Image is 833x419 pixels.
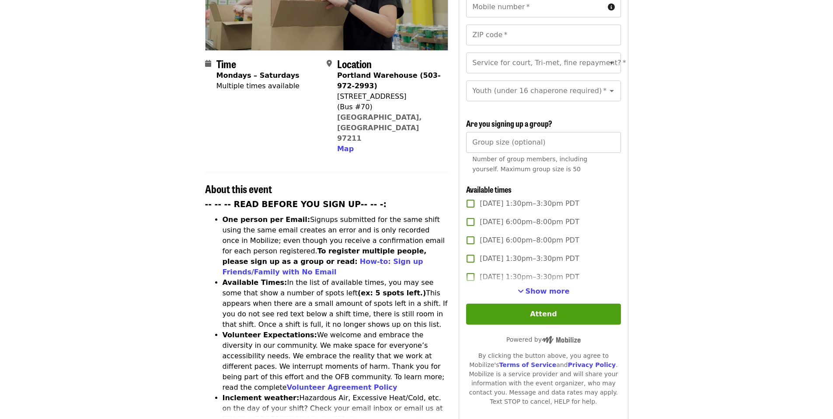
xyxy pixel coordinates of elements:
[337,91,441,102] div: [STREET_ADDRESS]
[205,181,272,196] span: About this event
[568,361,616,368] a: Privacy Policy
[337,56,372,71] span: Location
[223,277,449,330] li: In the list of available times, you may see some that show a number of spots left This appears wh...
[542,336,581,344] img: Powered by Mobilize
[327,59,332,68] i: map-marker-alt icon
[223,257,423,276] a: How-to: Sign up Friends/Family with No Email
[466,118,552,129] span: Are you signing up a group?
[205,200,387,209] strong: -- -- -- READ BEFORE YOU SIGN UP-- -- -:
[337,145,354,153] span: Map
[480,253,579,264] span: [DATE] 1:30pm–3:30pm PDT
[480,235,579,246] span: [DATE] 6:00pm–8:00pm PDT
[480,272,579,282] span: [DATE] 1:30pm–3:30pm PDT
[337,102,441,112] div: (Bus #70)
[287,383,397,391] a: Volunteer Agreement Policy
[216,81,300,91] div: Multiple times available
[526,287,570,295] span: Show more
[223,215,449,277] li: Signups submitted for the same shift using the same email creates an error and is only recorded o...
[337,113,422,142] a: [GEOGRAPHIC_DATA], [GEOGRAPHIC_DATA] 97211
[606,57,618,69] button: Open
[337,144,354,154] button: Map
[466,351,620,406] div: By clicking the button above, you agree to Mobilize's and . Mobilize is a service provider and wi...
[216,56,236,71] span: Time
[358,289,426,297] strong: (ex: 5 spots left.)
[480,217,579,227] span: [DATE] 6:00pm–8:00pm PDT
[466,304,620,325] button: Attend
[499,361,556,368] a: Terms of Service
[205,59,211,68] i: calendar icon
[466,132,620,153] input: [object Object]
[216,71,300,80] strong: Mondays – Saturdays
[466,184,512,195] span: Available times
[223,331,317,339] strong: Volunteer Expectations:
[606,85,618,97] button: Open
[223,215,310,224] strong: One person per Email:
[223,330,449,393] li: We welcome and embrace the diversity in our community. We make space for everyone’s accessibility...
[472,156,587,173] span: Number of group members, including yourself. Maximum group size is 50
[518,286,570,297] button: See more timeslots
[223,278,287,287] strong: Available Times:
[480,198,579,209] span: [DATE] 1:30pm–3:30pm PDT
[506,336,581,343] span: Powered by
[223,394,300,402] strong: Inclement weather:
[223,247,427,266] strong: To register multiple people, please sign up as a group or read:
[608,3,615,11] i: circle-info icon
[337,71,441,90] strong: Portland Warehouse (503-972-2993)
[466,24,620,45] input: ZIP code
